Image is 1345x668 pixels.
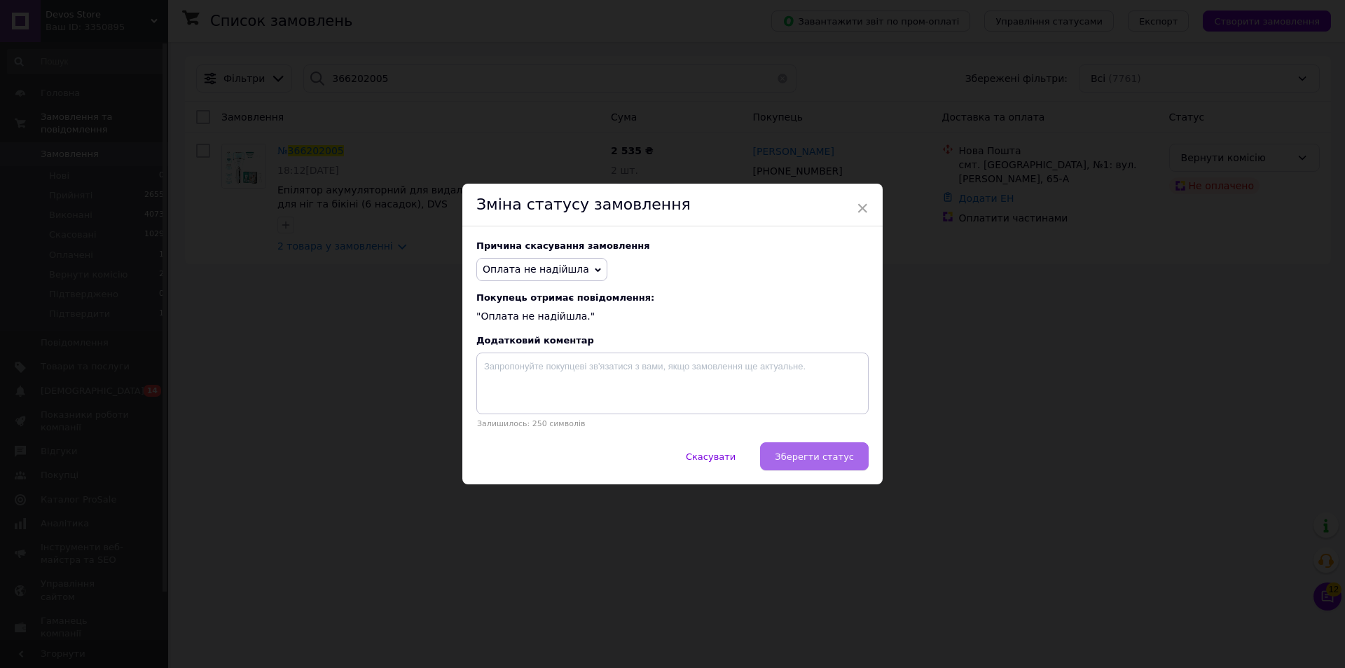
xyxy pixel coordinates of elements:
span: Скасувати [686,451,736,462]
span: × [856,196,869,220]
div: "Оплата не надійшла." [476,292,869,324]
div: Причина скасування замовлення [476,240,869,251]
button: Скасувати [671,442,750,470]
span: Зберегти статус [775,451,854,462]
div: Зміна статусу замовлення [462,184,883,226]
p: Залишилось: 250 символів [476,419,869,428]
button: Зберегти статус [760,442,869,470]
span: Оплата не надійшла [483,264,589,275]
span: Покупець отримає повідомлення: [476,292,869,303]
div: Додатковий коментар [476,335,869,346]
